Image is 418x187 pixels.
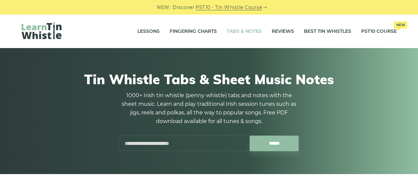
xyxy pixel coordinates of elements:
[227,23,262,40] a: Tabs & Notes
[394,21,407,29] span: New
[119,91,299,126] p: 1000+ Irish tin whistle (penny whistle) tabs and notes with the sheet music. Learn and play tradi...
[170,23,217,40] a: Fingering Charts
[137,23,160,40] a: Lessons
[272,23,294,40] a: Reviews
[22,71,397,87] h1: Tin Whistle Tabs & Sheet Music Notes
[361,23,397,40] a: PST10 CourseNew
[22,22,62,39] img: LearnTinWhistle.com
[304,23,351,40] a: Best Tin Whistles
